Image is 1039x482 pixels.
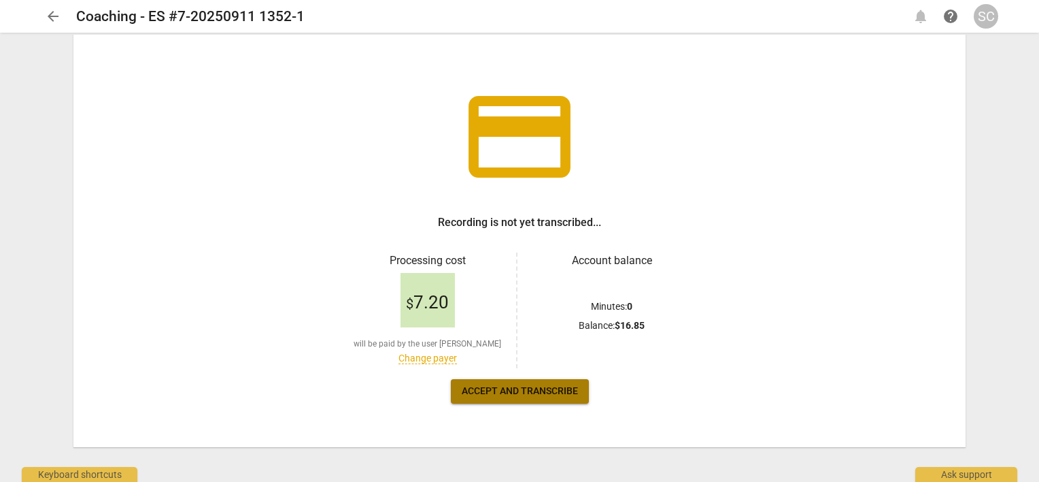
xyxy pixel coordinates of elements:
[22,467,137,482] div: Keyboard shortcuts
[627,301,632,312] b: 0
[942,8,959,25] span: help
[915,467,1017,482] div: Ask support
[458,76,581,198] span: credit_card
[462,385,578,398] span: Accept and transcribe
[591,300,632,314] p: Minutes :
[579,319,645,333] p: Balance :
[406,295,413,312] span: $
[354,338,501,350] span: will be paid by the user [PERSON_NAME]
[938,4,963,29] a: Help
[615,320,645,331] b: $ 16.85
[76,8,305,25] h2: Coaching - ES #7-20250911 1352-1
[974,4,998,29] button: SC
[350,253,505,269] h3: Processing cost
[398,353,457,364] a: Change payer
[45,8,61,25] span: arrow_back
[451,379,589,404] button: Accept and transcribe
[534,253,689,269] h3: Account balance
[438,214,601,231] h3: Recording is not yet transcribed...
[406,293,449,313] span: 7.20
